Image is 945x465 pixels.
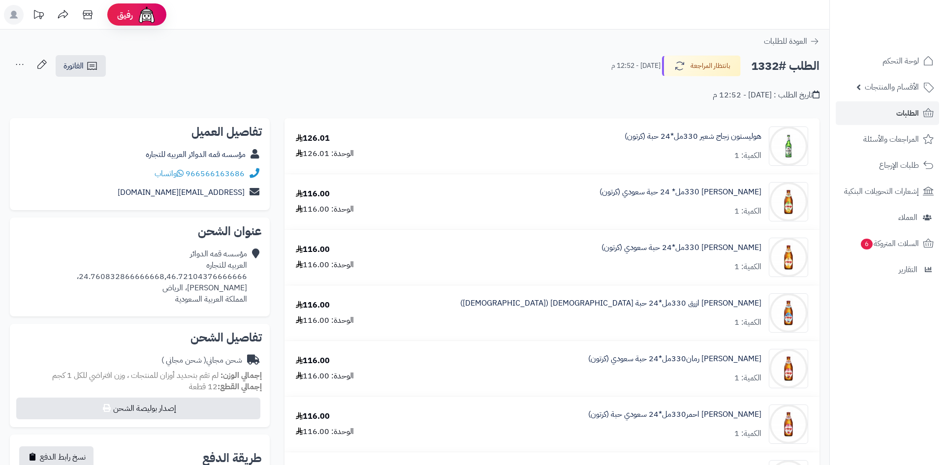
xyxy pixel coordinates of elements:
[296,315,354,326] div: الوحدة: 116.00
[56,55,106,77] a: الفاتورة
[734,206,761,217] div: الكمية: 1
[734,372,761,384] div: الكمية: 1
[296,371,354,382] div: الوحدة: 116.00
[588,409,761,420] a: [PERSON_NAME] احمر330مل*24 سعودي حبة (كرتون)
[751,56,819,76] h2: الطلب #1332
[296,133,330,144] div: 126.01
[161,355,242,366] div: شحن مجاني
[26,5,51,27] a: تحديثات المنصة
[860,237,919,250] span: السلات المتروكة
[296,426,354,437] div: الوحدة: 116.00
[769,349,808,388] img: 1747727736-23f157df-7d39-489e-b641-afe96de3-90x90.jpg
[734,428,761,439] div: الكمية: 1
[137,5,157,25] img: ai-face.png
[764,35,807,47] span: العودة للطلبات
[769,238,808,277] img: 1747727413-90c0d877-8358-4682-89fa-0117a071-90x90.jpg
[220,370,262,381] strong: إجمالي الوزن:
[611,61,661,71] small: [DATE] - 12:52 م
[296,300,330,311] div: 116.00
[836,127,939,151] a: المراجعات والأسئلة
[118,186,245,198] a: [EMAIL_ADDRESS][DOMAIN_NAME]
[734,150,761,161] div: الكمية: 1
[18,225,262,237] h2: عنوان الشحن
[836,258,939,281] a: التقارير
[896,106,919,120] span: الطلبات
[898,211,917,224] span: العملاء
[599,186,761,198] a: [PERSON_NAME] 330مل* 24 حبة سعودي (كرتون)
[769,182,808,221] img: 1747727251-6e562dc2-177b-4697-85bf-e38f79d8-90x90.jpg
[836,232,939,255] a: السلات المتروكة6
[844,185,919,198] span: إشعارات التحويلات البنكية
[882,54,919,68] span: لوحة التحكم
[296,355,330,367] div: 116.00
[588,353,761,365] a: [PERSON_NAME] رمان330مل*24 حبة سعودي (كرتون)
[863,132,919,146] span: المراجعات والأسئلة
[296,148,354,159] div: الوحدة: 126.01
[769,293,808,333] img: 1747727522-137a2c2e-3ba4-4596-9a8d-cae0e24a-90x90.jpg
[625,131,761,142] a: هوليستون زجاج شعير 330مل*24 حبة (كرتون)
[18,126,262,138] h2: تفاصيل العميل
[189,381,262,393] small: 12 قطعة
[836,154,939,177] a: طلبات الإرجاع
[218,381,262,393] strong: إجمالي القطع:
[836,206,939,229] a: العملاء
[40,451,86,463] span: نسخ رابط الدفع
[734,317,761,328] div: الكمية: 1
[296,204,354,215] div: الوحدة: 116.00
[296,259,354,271] div: الوحدة: 116.00
[769,404,808,444] img: 1747727838-801eb871-dd69-41c7-adef-44ca05ab-90x90.jpg
[77,248,247,305] div: مؤسسه قمه الدوائر العربيه للتجاره 24.760832866666668,46.72104376666666، [PERSON_NAME]، الرياض الم...
[117,9,133,21] span: رفيق
[296,188,330,200] div: 116.00
[52,370,219,381] span: لم تقم بتحديد أوزان للمنتجات ، وزن افتراضي للكل 1 كجم
[18,332,262,343] h2: تفاصيل الشحن
[879,158,919,172] span: طلبات الإرجاع
[202,452,262,464] h2: طريقة الدفع
[16,398,260,419] button: إصدار بوليصة الشحن
[836,49,939,73] a: لوحة التحكم
[460,298,761,309] a: [PERSON_NAME] ازرق 330مل*24 حبة [DEMOGRAPHIC_DATA] ([DEMOGRAPHIC_DATA])
[865,80,919,94] span: الأقسام والمنتجات
[186,168,245,180] a: 966566163686
[861,239,873,249] span: 6
[296,244,330,255] div: 116.00
[161,354,206,366] span: ( شحن مجاني )
[146,149,246,160] a: مؤسسه قمه الدوائر العربيه للتجاره
[769,126,808,166] img: 1747673280-747a3f85-dd69-4bbb-92ee-04f0a468-90x90.jpg
[155,168,184,180] a: واتساب
[836,101,939,125] a: الطلبات
[296,411,330,422] div: 116.00
[713,90,819,101] div: تاريخ الطلب : [DATE] - 12:52 م
[899,263,917,277] span: التقارير
[836,180,939,203] a: إشعارات التحويلات البنكية
[734,261,761,273] div: الكمية: 1
[63,60,84,72] span: الفاتورة
[662,56,741,76] button: بانتظار المراجعة
[764,35,819,47] a: العودة للطلبات
[601,242,761,253] a: [PERSON_NAME] 330مل*24 حبة سعودي (كرتون)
